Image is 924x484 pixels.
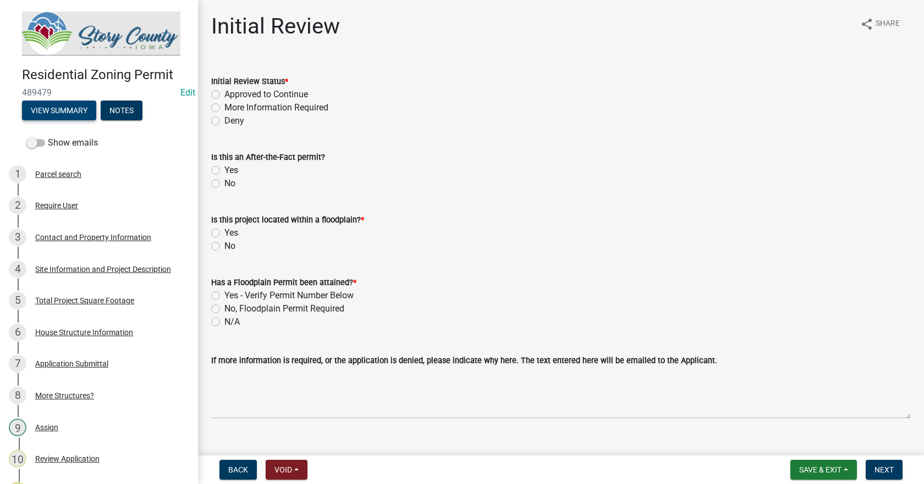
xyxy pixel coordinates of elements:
[9,387,26,404] div: 8
[875,465,894,474] span: Next
[22,87,176,98] span: 489479
[851,13,909,35] button: shareShare
[224,164,238,177] label: Yes
[211,78,288,86] label: Initial Review Status
[35,392,94,399] div: More Structures?
[224,240,235,253] label: No
[790,460,857,480] button: Save & Exit
[9,165,26,183] div: 1
[228,465,248,474] span: Back
[35,424,58,431] div: Assign
[22,107,96,115] wm-modal-confirm: Summary
[266,460,307,480] button: Void
[35,297,134,304] div: Total Project Square Footage
[211,279,356,287] label: Has a Floodplain Permit been attained?
[101,101,142,120] button: Notes
[224,177,235,190] label: No
[9,419,26,436] div: 9
[35,455,100,463] div: Review Application
[35,329,133,336] div: House Structure Information
[876,18,900,31] span: Share
[180,87,195,98] wm-modal-confirm: Edit Application Number
[9,229,26,246] div: 3
[211,357,717,365] label: If more information is required, or the application is denied, please indicate why here. The text...
[9,260,26,278] div: 4
[22,67,189,83] h4: Residential Zoning Permit
[211,13,340,40] h1: Initial Review
[224,226,238,240] label: Yes
[9,292,26,309] div: 5
[224,315,240,329] label: N/A
[211,154,325,162] label: Is this an After-the-Fact permit?
[9,355,26,372] div: 7
[211,216,364,224] label: Is this project located within a floodplain?
[35,202,78,209] div: Require User
[866,460,903,480] button: Next
[9,324,26,341] div: 6
[35,233,151,241] div: Contact and Property Information
[224,101,328,114] label: More Information Required
[9,197,26,214] div: 2
[22,12,180,55] img: Story County, Iowa
[860,18,873,31] i: share
[26,136,98,149] label: Show emails
[101,107,142,115] wm-modal-confirm: Notes
[224,289,354,302] label: Yes - Verify Permit Number Below
[9,450,26,468] div: 10
[35,360,108,368] div: Application Submittal
[35,170,81,178] div: Parcel search
[274,465,292,474] span: Void
[35,265,171,273] div: Site Information and Project Description
[22,101,96,120] button: View Summary
[799,465,842,474] span: Save & Exit
[224,302,344,315] label: No, Floodplain Permit Required
[180,87,195,98] a: Edit
[224,114,244,127] label: Deny
[219,460,257,480] button: Back
[224,88,308,101] label: Approved to Continue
